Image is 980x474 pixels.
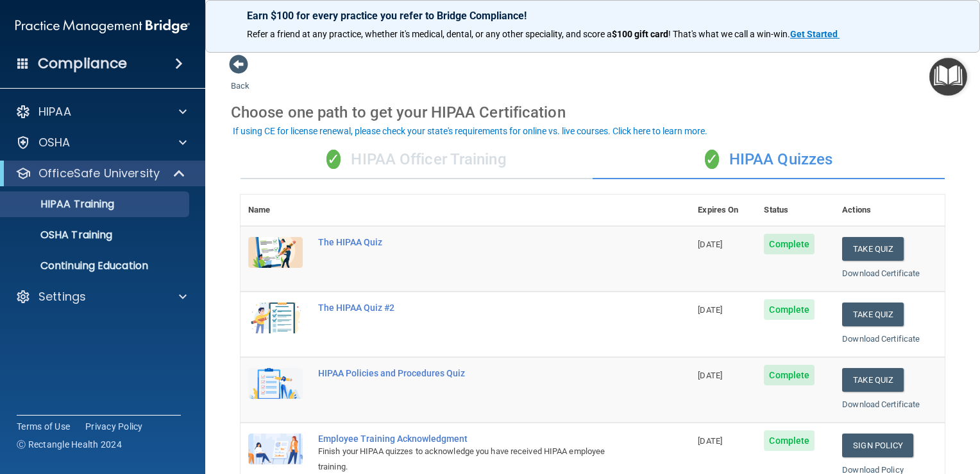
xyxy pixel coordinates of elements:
[318,237,626,247] div: The HIPAA Quiz
[38,104,71,119] p: HIPAA
[15,289,187,304] a: Settings
[790,29,838,39] strong: Get Started
[318,368,626,378] div: HIPAA Policies and Procedures Quiz
[318,303,626,313] div: The HIPAA Quiz #2
[231,94,954,131] div: Choose one path to get your HIPAA Certification
[15,104,187,119] a: HIPAA
[15,135,187,150] a: OSHA
[17,438,122,451] span: Ⓒ Rectangle Health 2024
[764,299,815,320] span: Complete
[834,195,945,226] th: Actions
[698,240,722,249] span: [DATE]
[698,436,722,446] span: [DATE]
[241,195,310,226] th: Name
[15,166,186,181] a: OfficeSafe University
[247,10,938,22] p: Earn $100 for every practice you refer to Bridge Compliance!
[15,13,190,39] img: PMB logo
[756,195,834,226] th: Status
[842,303,904,326] button: Take Quiz
[17,420,70,433] a: Terms of Use
[842,399,920,409] a: Download Certificate
[764,234,815,254] span: Complete
[247,29,612,39] span: Refer a friend at any practice, whether it's medical, dental, or any other speciality, and score a
[842,434,913,457] a: Sign Policy
[764,430,815,451] span: Complete
[38,289,86,304] p: Settings
[698,371,722,380] span: [DATE]
[233,127,707,136] div: If using CE for license renewal, please check your state's requirements for online vs. live cours...
[790,29,840,39] a: Get Started
[668,29,790,39] span: ! That's what we call a win-win.
[593,141,945,179] div: HIPAA Quizzes
[842,334,920,344] a: Download Certificate
[764,365,815,385] span: Complete
[929,58,967,96] button: Open Resource Center
[8,229,112,241] p: OSHA Training
[612,29,668,39] strong: $100 gift card
[231,66,249,91] a: Back
[38,166,160,181] p: OfficeSafe University
[318,434,626,444] div: Employee Training Acknowledgment
[842,368,904,392] button: Take Quiz
[690,195,756,226] th: Expires On
[38,135,71,150] p: OSHA
[698,305,722,315] span: [DATE]
[241,141,593,179] div: HIPAA Officer Training
[705,150,719,169] span: ✓
[38,55,127,73] h4: Compliance
[842,237,904,261] button: Take Quiz
[231,125,709,137] button: If using CE for license renewal, please check your state's requirements for online vs. live cours...
[8,259,183,272] p: Continuing Education
[842,268,920,278] a: Download Certificate
[85,420,143,433] a: Privacy Policy
[8,198,114,211] p: HIPAA Training
[326,150,341,169] span: ✓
